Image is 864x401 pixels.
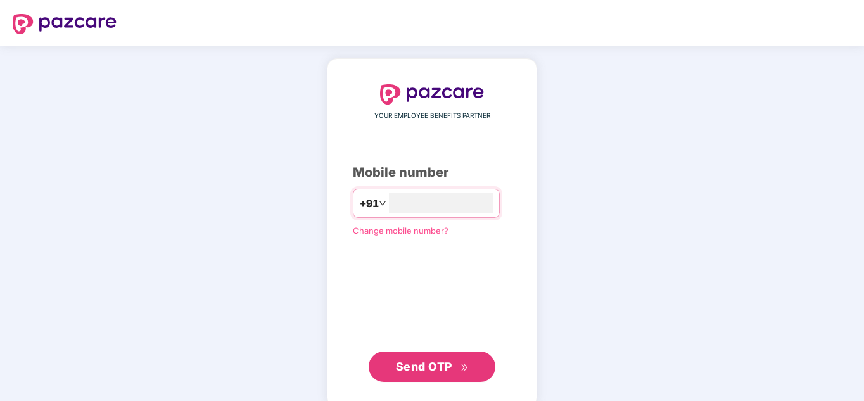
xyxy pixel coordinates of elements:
span: double-right [461,364,469,372]
span: +91 [360,196,379,212]
a: Change mobile number? [353,226,448,236]
div: Mobile number [353,163,511,182]
span: down [379,200,386,207]
img: logo [380,84,484,105]
button: Send OTPdouble-right [369,352,495,382]
span: YOUR EMPLOYEE BENEFITS PARTNER [374,111,490,121]
span: Send OTP [396,360,452,373]
img: logo [13,14,117,34]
